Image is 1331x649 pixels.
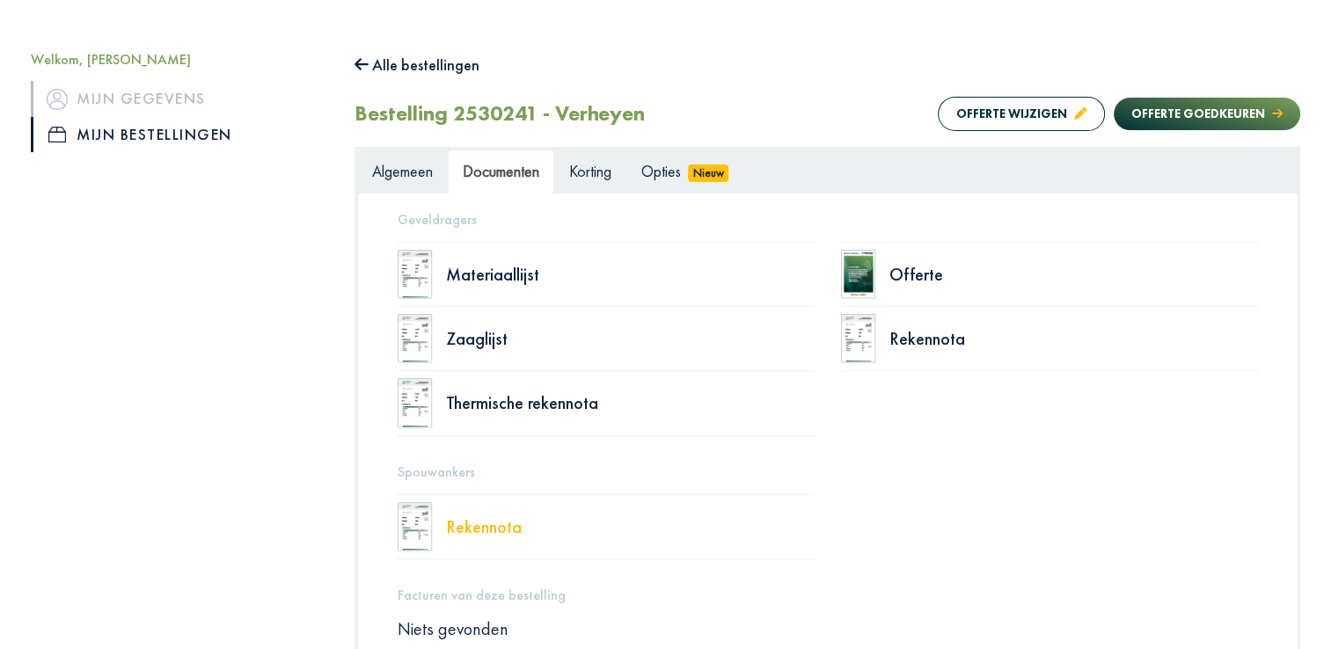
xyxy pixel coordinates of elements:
[398,314,433,363] img: doc
[398,250,433,299] img: doc
[384,617,1271,640] div: Niets gevonden
[48,127,66,142] img: icon
[398,463,1258,480] h5: Spouwankers
[841,250,876,299] img: doc
[841,314,876,363] img: doc
[889,330,1258,347] div: Rekennota
[398,502,433,551] img: doc
[463,161,539,181] span: Documenten
[641,161,681,181] span: Opties
[398,211,1258,228] h5: Geveldragers
[31,51,328,68] h5: Welkom, [PERSON_NAME]
[889,266,1258,283] div: Offerte
[31,81,328,116] a: iconMijn gegevens
[47,89,68,110] img: icon
[355,101,645,127] h2: Bestelling 2530241 - Verheyen
[446,518,815,536] div: Rekennota
[446,394,815,412] div: Thermische rekennota
[688,164,728,182] span: Nieuw
[1114,98,1300,130] button: Offerte goedkeuren
[938,97,1105,131] button: Offerte wijzigen
[569,161,611,181] span: Korting
[398,378,433,427] img: doc
[398,587,1258,603] h5: Facturen van deze bestelling
[446,266,815,283] div: Materiaallijst
[372,161,433,181] span: Algemeen
[446,330,815,347] div: Zaaglijst
[357,149,1298,193] ul: Tabs
[31,117,328,152] a: iconMijn bestellingen
[355,51,479,79] button: Alle bestellingen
